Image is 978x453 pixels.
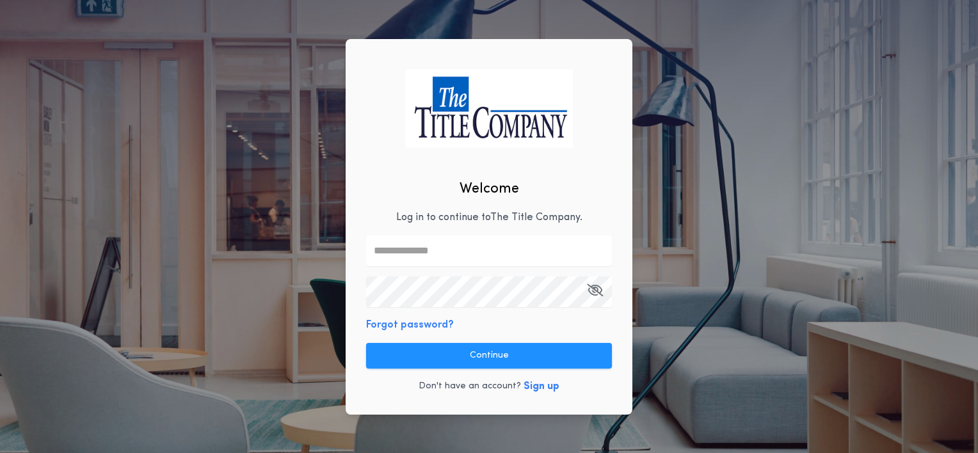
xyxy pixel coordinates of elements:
[419,380,521,393] p: Don't have an account?
[396,210,582,225] p: Log in to continue to The Title Company .
[524,379,559,394] button: Sign up
[366,317,454,333] button: Forgot password?
[460,179,519,200] h2: Welcome
[366,343,612,369] button: Continue
[405,69,573,148] img: logo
